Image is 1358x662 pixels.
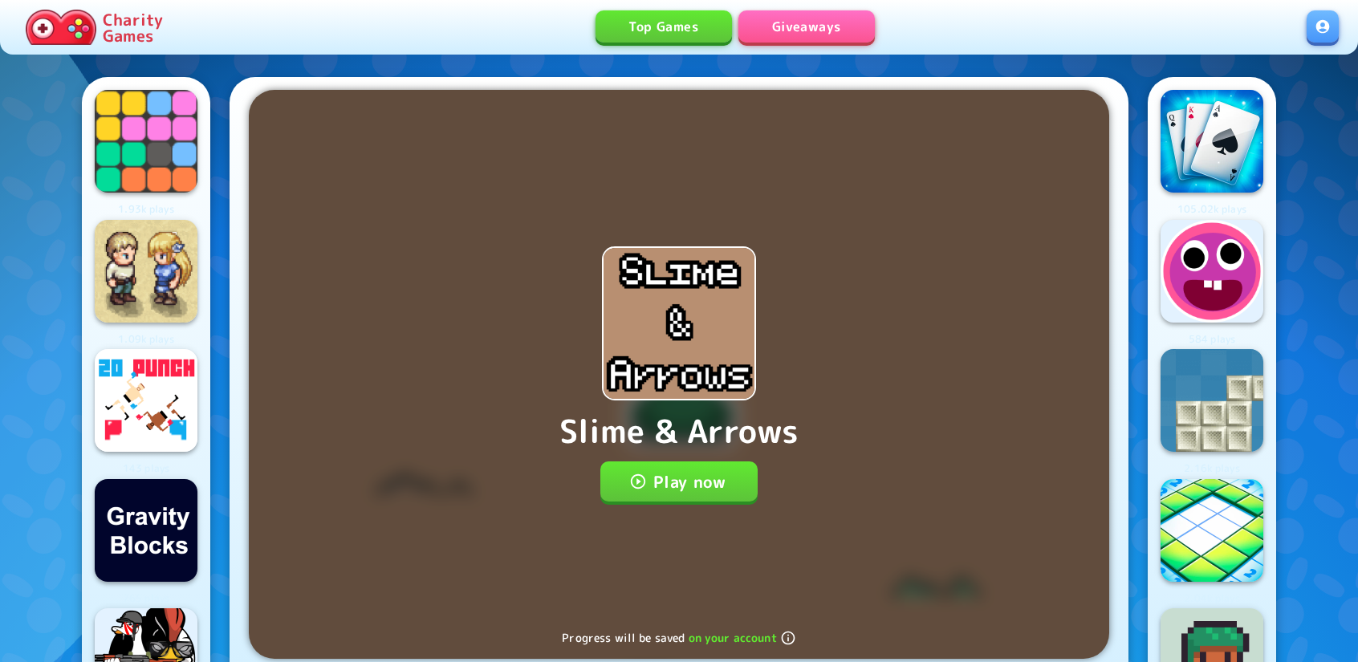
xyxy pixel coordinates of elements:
[26,10,96,45] img: Charity.Games
[95,332,197,347] p: 1.09k plays
[1161,349,1263,477] a: Logo2.16k plays
[1161,349,1263,452] img: Logo
[1161,220,1263,323] img: Logo
[95,90,197,193] img: Logo
[596,10,732,43] a: Top Games
[95,591,197,607] p: 765 plays
[1161,591,1263,607] p: 2.04k plays
[559,407,799,455] p: Slime & Arrows
[562,630,685,646] span: Progress will be saved
[738,10,875,43] a: Giveaways
[95,202,197,217] p: 1.93k plays
[1161,90,1263,217] a: Logo105.02k plays
[95,220,197,323] img: Logo
[95,349,197,452] img: Logo
[95,349,197,477] a: Logo143 plays
[95,220,197,347] a: Logo1.09k plays
[1161,220,1263,347] a: Logo584 plays
[600,461,758,502] button: Play now
[1161,90,1263,193] img: Logo
[95,90,197,217] a: Logo1.93k plays
[95,461,197,477] p: 143 plays
[1161,479,1263,582] img: Logo
[1161,461,1263,477] p: 2.16k plays
[1161,479,1263,607] a: Logo2.04k plays
[1161,202,1263,217] p: 105.02k plays
[1161,332,1263,347] p: 584 plays
[103,11,163,43] p: Charity Games
[95,479,197,607] a: Logo765 plays
[604,248,754,399] img: Slime & Arrows icon
[19,6,169,48] a: Charity Games
[689,630,796,646] span: on your account
[95,479,197,582] img: Logo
